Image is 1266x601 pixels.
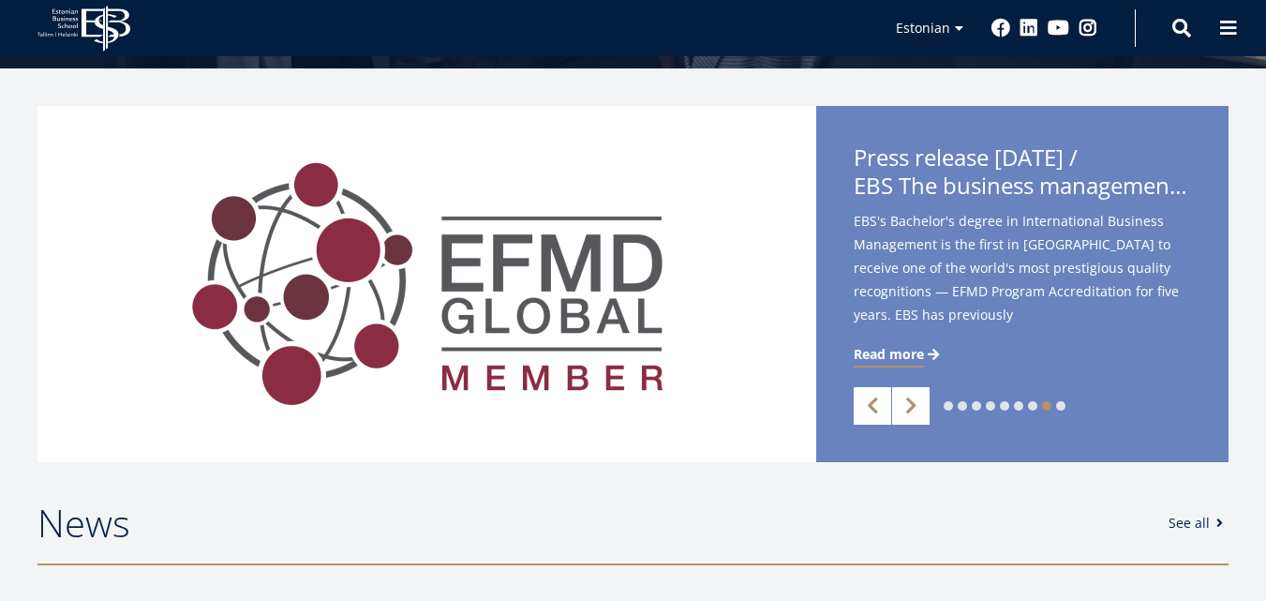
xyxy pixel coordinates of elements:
[37,497,130,548] font: News
[1169,514,1229,533] a: See all
[854,212,1179,323] font: EBS's Bachelor's degree in International Business Management is the first in [GEOGRAPHIC_DATA] to...
[37,106,816,462] img: a
[854,142,1078,173] font: Press release [DATE] /
[854,345,924,363] font: Read more
[1169,514,1210,532] font: See all
[854,345,943,364] a: Read more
